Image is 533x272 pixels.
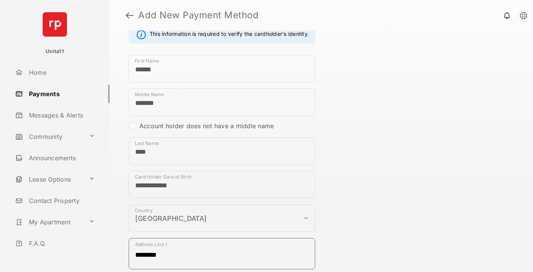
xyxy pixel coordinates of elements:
a: Home [12,63,110,82]
strong: Add New Payment Method [138,11,259,20]
label: Account holder does not have a middle name [139,122,274,130]
a: Messages & Alerts [12,106,110,124]
a: Lease Options [12,170,86,188]
div: payment_method_screening[postal_addresses][country] [129,204,315,232]
p: Unita11 [46,48,64,55]
a: Payments [12,85,110,103]
a: Community [12,127,86,146]
a: Announcements [12,149,110,167]
div: payment_method_screening[postal_addresses][addressLine1] [129,238,315,269]
a: F.A.Q. [12,234,110,253]
span: This information is required to verify the cardholder's identity. [150,30,309,39]
a: My Apartment [12,213,86,231]
a: Contact Property [12,192,110,210]
img: svg+xml;base64,PHN2ZyB4bWxucz0iaHR0cDovL3d3dy53My5vcmcvMjAwMC9zdmciIHdpZHRoPSI2NCIgaGVpZ2h0PSI2NC... [43,12,67,37]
